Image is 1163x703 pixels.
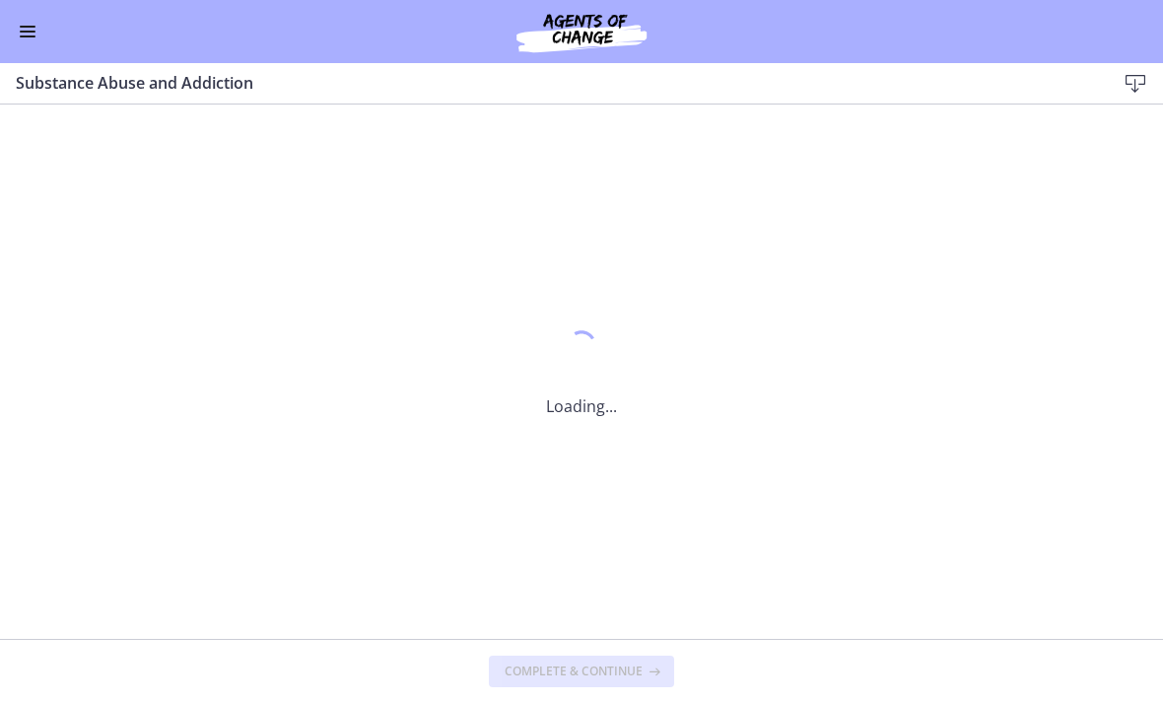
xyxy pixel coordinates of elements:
button: Enable menu [16,20,39,43]
img: Agents of Change [463,8,700,55]
p: Loading... [546,394,617,418]
h3: Substance Abuse and Addiction [16,71,1084,95]
div: 1 [546,325,617,371]
span: Complete & continue [505,664,643,679]
button: Complete & continue [489,656,674,687]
